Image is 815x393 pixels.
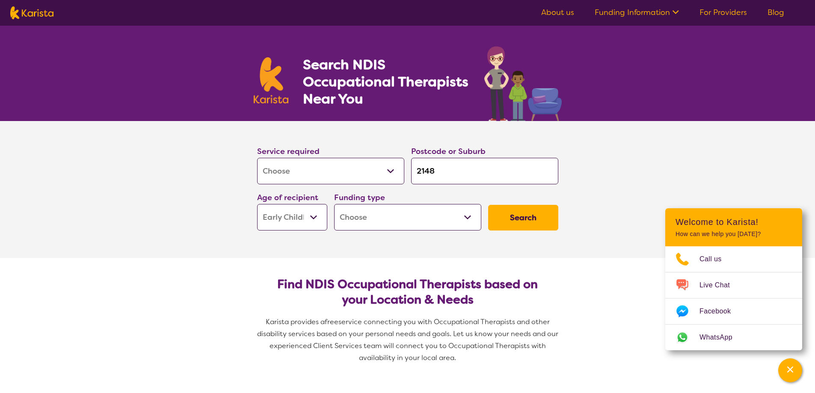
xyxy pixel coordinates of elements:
[257,192,318,203] label: Age of recipient
[665,325,802,350] a: Web link opens in a new tab.
[411,158,558,184] input: Type
[778,358,802,382] button: Channel Menu
[595,7,679,18] a: Funding Information
[665,208,802,350] div: Channel Menu
[699,7,747,18] a: For Providers
[768,7,784,18] a: Blog
[699,279,740,292] span: Live Chat
[254,57,289,103] img: Karista logo
[334,192,385,203] label: Funding type
[699,253,732,266] span: Call us
[699,331,743,344] span: WhatsApp
[411,146,486,157] label: Postcode or Suburb
[676,217,792,227] h2: Welcome to Karista!
[676,230,792,238] p: How can we help you [DATE]?
[325,317,338,326] span: free
[541,7,574,18] a: About us
[665,246,802,350] ul: Choose channel
[257,146,320,157] label: Service required
[303,56,469,107] h1: Search NDIS Occupational Therapists Near You
[264,277,551,307] h2: Find NDIS Occupational Therapists based on your Location & Needs
[484,46,562,121] img: occupational-therapy
[257,317,560,362] span: service connecting you with Occupational Therapists and other disability services based on your p...
[488,205,558,230] button: Search
[10,6,53,19] img: Karista logo
[266,317,325,326] span: Karista provides a
[699,305,741,318] span: Facebook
